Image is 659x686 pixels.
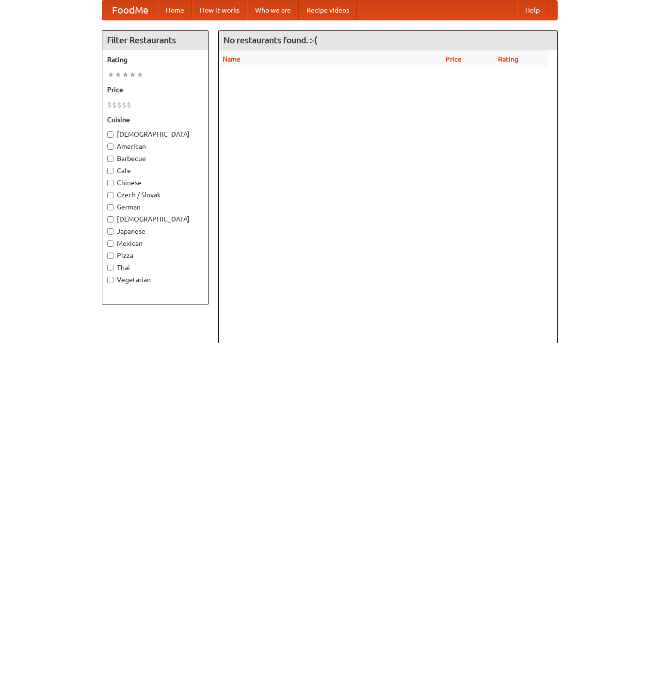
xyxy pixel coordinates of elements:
[517,0,547,20] a: Help
[107,85,203,95] h5: Price
[107,166,203,175] label: Cafe
[129,69,136,80] li: ★
[107,99,112,110] li: $
[122,69,129,80] li: ★
[107,144,113,150] input: American
[192,0,247,20] a: How it works
[117,99,122,110] li: $
[107,178,203,188] label: Chinese
[107,156,113,162] input: Barbecue
[112,99,117,110] li: $
[107,275,203,285] label: Vegetarian
[107,228,113,235] input: Japanese
[102,31,208,50] h4: Filter Restaurants
[107,226,203,236] label: Japanese
[247,0,299,20] a: Who we are
[127,99,131,110] li: $
[107,190,203,200] label: Czech / Slovak
[107,69,114,80] li: ★
[114,69,122,80] li: ★
[107,216,113,223] input: [DEMOGRAPHIC_DATA]
[107,239,203,248] label: Mexican
[107,240,113,247] input: Mexican
[158,0,192,20] a: Home
[107,253,113,259] input: Pizza
[107,168,113,174] input: Cafe
[498,55,518,63] a: Rating
[107,129,203,139] label: [DEMOGRAPHIC_DATA]
[107,214,203,224] label: [DEMOGRAPHIC_DATA]
[107,142,203,151] label: American
[223,55,241,63] a: Name
[446,55,462,63] a: Price
[107,55,203,64] h5: Rating
[102,0,158,20] a: FoodMe
[107,265,113,271] input: Thai
[107,202,203,212] label: German
[107,192,113,198] input: Czech / Slovak
[107,131,113,138] input: [DEMOGRAPHIC_DATA]
[107,277,113,283] input: Vegetarian
[122,99,127,110] li: $
[107,204,113,210] input: German
[299,0,357,20] a: Recipe videos
[107,154,203,163] label: Barbecue
[107,115,203,125] h5: Cuisine
[107,251,203,260] label: Pizza
[107,263,203,272] label: Thai
[107,180,113,186] input: Chinese
[224,35,317,45] ng-pluralize: No restaurants found. :-(
[136,69,144,80] li: ★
